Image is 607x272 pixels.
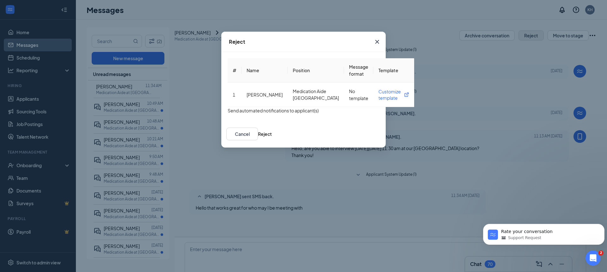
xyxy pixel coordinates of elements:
[481,211,607,255] iframe: Intercom notifications message
[344,58,373,83] th: Message format
[373,58,414,83] th: Template
[349,88,368,101] span: No template
[242,83,288,107] td: [PERSON_NAME]
[226,128,258,140] button: Cancel
[293,94,339,101] span: [GEOGRAPHIC_DATA]
[598,250,604,256] span: 2
[242,58,288,83] th: Name
[404,92,409,97] svg: ExternalLink
[288,58,344,83] th: Position
[228,58,242,83] th: #
[229,38,245,45] div: Reject
[378,88,409,101] a: Customize template ExternalLink
[586,250,601,266] iframe: Intercom live chat
[233,92,235,98] span: 1
[373,38,381,46] svg: Cross
[228,107,319,114] span: Send automated notifications to applicant(s)
[378,88,409,101] span: Customize template
[258,130,272,137] button: Reject
[369,32,386,52] button: Close
[293,88,339,94] span: Medication Aide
